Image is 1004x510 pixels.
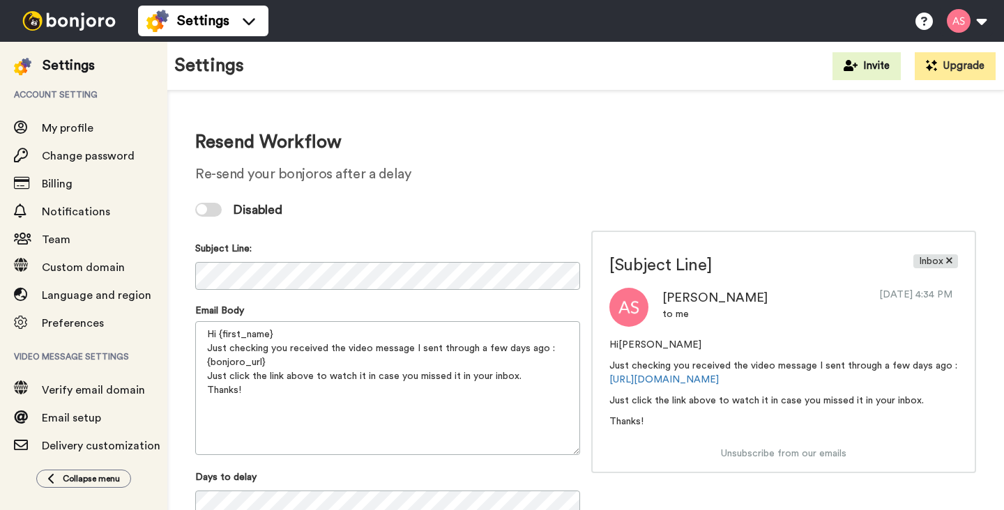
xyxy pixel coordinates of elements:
h2: Re-send your bonjoros after a delay [195,167,976,182]
span: Change password [42,150,135,162]
span: to me [662,309,689,319]
span: Email setup [42,412,101,424]
span: Collapse menu [63,473,120,484]
a: [URL][DOMAIN_NAME] [609,375,719,385]
span: Language and region [42,290,151,301]
h1: Resend Workflow [195,132,976,153]
p: Just click the link above to watch it in case you missed it in your inbox. [609,394,958,408]
img: Alvin Slaughter [609,288,648,327]
span: Notifications [42,206,110,217]
span: Custom domain [42,262,125,273]
p: Thanks! [609,415,958,428]
button: Invite [832,52,901,80]
span: [PERSON_NAME] [662,291,768,304]
h1: Settings [174,56,244,76]
p: Hi [PERSON_NAME] [609,338,958,352]
span: [DATE] 4:34 PM [874,288,958,302]
span: Billing [42,178,73,190]
label: Days to delay [195,470,257,484]
img: settings-colored.svg [146,10,169,32]
span: Disabled [233,200,282,219]
button: Upgrade [915,52,996,80]
span: Settings [177,11,229,31]
img: bj-logo-header-white.svg [17,11,121,31]
label: Email Body [195,304,244,318]
span: [Subject Line] [609,254,900,277]
span: Team [42,234,70,245]
div: Settings [43,56,95,75]
span: Preferences [42,318,104,329]
label: Subject Line: [195,242,252,256]
button: Collapse menu [36,470,131,488]
span: Verify email domain [42,385,145,396]
span: Inbox [913,254,958,268]
span: My profile [42,123,93,134]
div: Unsubscribe from our emails [593,447,975,461]
img: settings-colored.svg [14,58,31,75]
p: Just checking you received the video message I sent through a few days ago : [609,359,958,387]
span: Delivery customization [42,440,160,451]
